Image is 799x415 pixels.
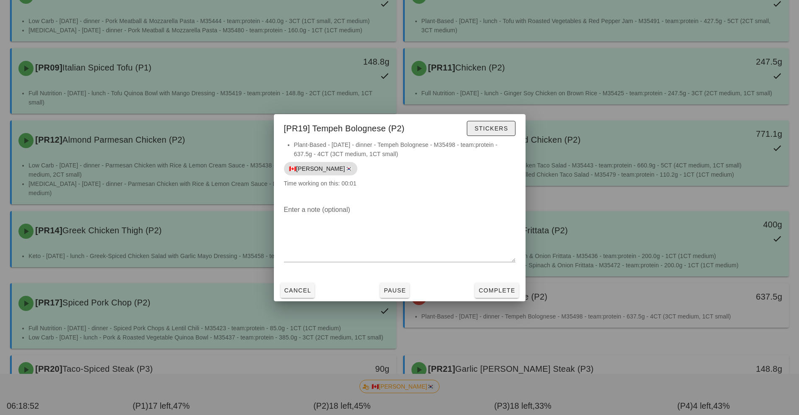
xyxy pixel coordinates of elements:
button: Pause [380,283,409,298]
li: Plant-Based - [DATE] - dinner - Tempeh Bolognese - M35498 - team:protein - 637.5g - 4CT (3CT medi... [294,140,515,159]
button: Complete [475,283,518,298]
span: Complete [478,287,515,294]
button: Cancel [281,283,315,298]
span: Stickers [474,125,508,132]
div: [PR19] Tempeh Bolognese (P2) [274,114,526,140]
span: Cancel [284,287,312,294]
span: 🇨🇦[PERSON_NAME]🇰🇷 [289,162,352,175]
div: Time working on this: 00:01 [274,140,526,196]
span: Pause [383,287,406,294]
button: Stickers [467,121,515,136]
